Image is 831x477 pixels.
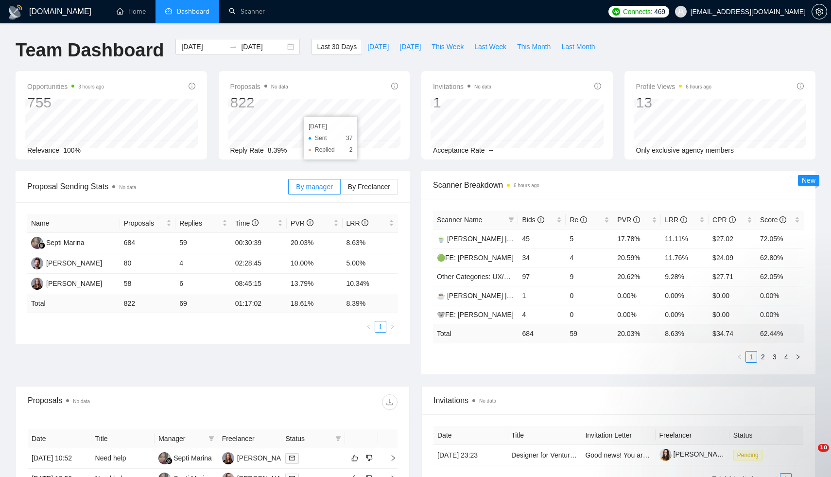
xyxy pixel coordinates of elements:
[31,238,85,246] a: SMSepti Marina
[594,83,601,89] span: info-circle
[518,267,566,286] td: 97
[367,41,389,52] span: [DATE]
[222,452,234,464] img: TB
[570,216,587,224] span: Re
[386,321,398,333] button: right
[382,455,397,461] span: right
[124,218,164,229] span: Proposals
[633,216,640,223] span: info-circle
[623,6,652,17] span: Connects:
[343,253,398,274] td: 5.00%
[581,426,655,445] th: Invitation Letter
[537,216,544,223] span: info-circle
[375,321,386,332] a: 1
[237,453,293,463] div: [PERSON_NAME]
[231,253,287,274] td: 02:28:45
[229,7,265,16] a: searchScanner
[343,294,398,313] td: 8.39 %
[230,81,288,92] span: Proposals
[661,267,709,286] td: 9.28%
[235,219,259,227] span: Time
[661,305,709,324] td: 0.00%
[31,257,43,269] img: RV
[518,229,566,248] td: 45
[362,219,368,226] span: info-circle
[798,444,821,467] iframe: Intercom live chat
[792,351,804,363] li: Next Page
[613,229,661,248] td: 17.78%
[78,84,104,89] time: 3 hours ago
[287,274,342,294] td: 13.79%
[343,233,398,253] td: 8.63%
[391,83,398,89] span: info-circle
[8,4,23,20] img: logo
[346,219,369,227] span: LRR
[661,286,709,305] td: 0.00%
[231,274,287,294] td: 08:45:15
[746,352,757,362] a: 1
[433,394,803,406] span: Invitations
[469,39,512,54] button: Last Week
[46,237,85,248] div: Septi Marina
[661,229,709,248] td: 11.11%
[636,146,734,154] span: Only exclusive agency members
[382,398,397,406] span: download
[287,253,342,274] td: 10.00%
[566,248,613,267] td: 4
[189,83,195,89] span: info-circle
[335,436,341,442] span: filter
[351,454,358,462] span: like
[119,185,136,190] span: No data
[780,351,792,363] li: 4
[166,458,173,464] img: gigradar-bm.png
[268,146,287,154] span: 8.39%
[27,214,120,233] th: Name
[734,351,745,363] button: left
[343,274,398,294] td: 10.34%
[566,305,613,324] td: 0
[709,248,756,267] td: $24.09
[285,433,331,444] span: Status
[120,294,175,313] td: 822
[230,93,288,112] div: 822
[797,83,804,89] span: info-circle
[812,8,827,16] span: setting
[613,324,661,343] td: 20.03 %
[654,6,665,17] span: 469
[252,219,259,226] span: info-circle
[677,8,684,15] span: user
[208,436,214,442] span: filter
[312,39,362,54] button: Last 30 Days
[507,445,581,465] td: Designer for Venture Studio Part-Time to Potential F/T Role (UI/UX + brand experience preferred)
[514,183,539,188] time: 6 hours ago
[175,274,231,294] td: 6
[613,305,661,324] td: 0.00%
[27,180,288,193] span: Proposal Sending Stats
[507,426,581,445] th: Title
[91,448,155,469] td: Need help
[229,43,237,51] span: to
[46,258,102,268] div: [PERSON_NAME]
[386,321,398,333] li: Next Page
[756,305,804,324] td: 0.00%
[349,452,361,464] button: like
[779,216,786,223] span: info-circle
[518,305,566,324] td: 4
[437,235,606,243] a: 🍵 [PERSON_NAME] | Web Wide: 23/07 - Bid in Range
[659,449,672,461] img: c1Z9G9ximPywiqLChOD4O5HYG3b0mp9fAhkd0B8Lsk76hFJbPHarsqJcTPm9o4qGpm
[733,450,762,460] span: Pending
[479,398,496,404] span: No data
[437,254,514,262] a: 🟢FE: [PERSON_NAME]
[737,354,743,360] span: left
[175,253,231,274] td: 4
[27,146,59,154] span: Relevance
[769,351,780,363] li: 3
[230,146,264,154] span: Reply Rate
[613,248,661,267] td: 20.59%
[518,286,566,305] td: 1
[561,41,595,52] span: Last Month
[28,394,213,410] div: Proposals
[27,93,104,112] div: 755
[756,248,804,267] td: 62.80%
[734,351,745,363] li: Previous Page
